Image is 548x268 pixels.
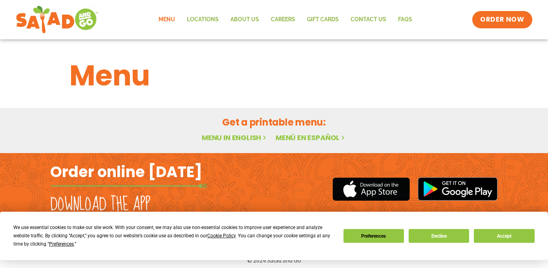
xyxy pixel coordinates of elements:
a: Careers [265,11,301,29]
a: Menu [153,11,181,29]
a: ORDER NOW [472,11,532,28]
h2: Order online [DATE] [50,162,202,181]
span: Cookie Policy [207,233,236,238]
img: fork [50,184,207,188]
a: Menu in English [202,133,268,142]
button: Decline [409,229,469,243]
img: appstore [332,176,410,202]
img: google_play [418,177,498,201]
button: Accept [474,229,534,243]
a: FAQs [392,11,418,29]
button: Preferences [343,229,404,243]
a: Menú en español [276,133,346,142]
a: About Us [225,11,265,29]
span: ORDER NOW [480,15,524,24]
h2: Download the app [50,194,150,216]
p: © 2024 Salad and Go [54,255,494,266]
nav: Menu [153,11,418,29]
h1: Menu [69,54,479,97]
a: Locations [181,11,225,29]
span: Preferences [49,241,74,247]
div: We use essential cookies to make our site work. With your consent, we may also use non-essential ... [13,224,334,248]
img: new-SAG-logo-768×292 [16,4,99,35]
a: Contact Us [345,11,392,29]
h2: Get a printable menu: [69,115,479,129]
a: GIFT CARDS [301,11,345,29]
